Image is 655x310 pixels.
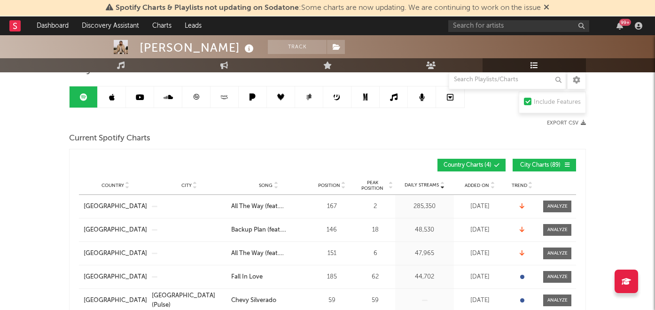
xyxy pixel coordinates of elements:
[358,202,393,211] div: 2
[84,296,147,305] a: [GEOGRAPHIC_DATA]
[456,202,503,211] div: [DATE]
[456,272,503,282] div: [DATE]
[398,272,452,282] div: 44,702
[84,225,147,235] a: [GEOGRAPHIC_DATA]
[449,70,566,89] input: Search Playlists/Charts
[534,97,581,108] div: Include Features
[101,183,124,188] span: Country
[84,202,147,211] a: [GEOGRAPHIC_DATA]
[544,4,549,12] span: Dismiss
[84,272,147,282] a: [GEOGRAPHIC_DATA]
[268,40,327,54] button: Track
[318,183,340,188] span: Position
[311,272,353,282] div: 185
[456,296,503,305] div: [DATE]
[405,182,439,189] span: Daily Streams
[444,163,491,168] span: Country Charts ( 4 )
[231,272,263,282] div: Fall In Love
[358,249,393,258] div: 6
[456,249,503,258] div: [DATE]
[311,225,353,235] div: 146
[231,272,306,282] a: Fall In Love
[448,20,589,32] input: Search for artists
[398,202,452,211] div: 285,350
[140,40,256,55] div: [PERSON_NAME]
[75,16,146,35] a: Discovery Assistant
[311,202,353,211] div: 167
[358,272,393,282] div: 62
[231,202,306,211] a: All The Way (feat. [PERSON_NAME])
[231,249,306,258] a: All The Way (feat. [PERSON_NAME])
[259,183,273,188] span: Song
[231,296,276,305] div: Chevy Silverado
[619,19,631,26] div: 99 +
[398,249,452,258] div: 47,965
[231,296,306,305] a: Chevy Silverado
[116,4,299,12] span: Spotify Charts & Playlists not updating on Sodatone
[437,159,506,171] button: Country Charts(4)
[311,249,353,258] div: 151
[84,249,147,258] a: [GEOGRAPHIC_DATA]
[358,296,393,305] div: 59
[311,296,353,305] div: 59
[358,225,393,235] div: 18
[398,225,452,235] div: 48,530
[30,16,75,35] a: Dashboard
[231,225,306,235] a: Backup Plan (feat. [PERSON_NAME])
[116,4,541,12] span: : Some charts are now updating. We are continuing to work on the issue
[181,183,192,188] span: City
[358,180,387,191] span: Peak Position
[616,22,623,30] button: 99+
[512,183,527,188] span: Trend
[69,133,150,144] span: Current Spotify Charts
[146,16,178,35] a: Charts
[178,16,208,35] a: Leads
[456,225,503,235] div: [DATE]
[513,159,576,171] button: City Charts(89)
[465,183,489,188] span: Added On
[547,120,586,126] button: Export CSV
[152,291,226,310] a: [GEOGRAPHIC_DATA] (Pulse)
[519,163,562,168] span: City Charts ( 89 )
[69,63,157,74] span: Playlists/Charts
